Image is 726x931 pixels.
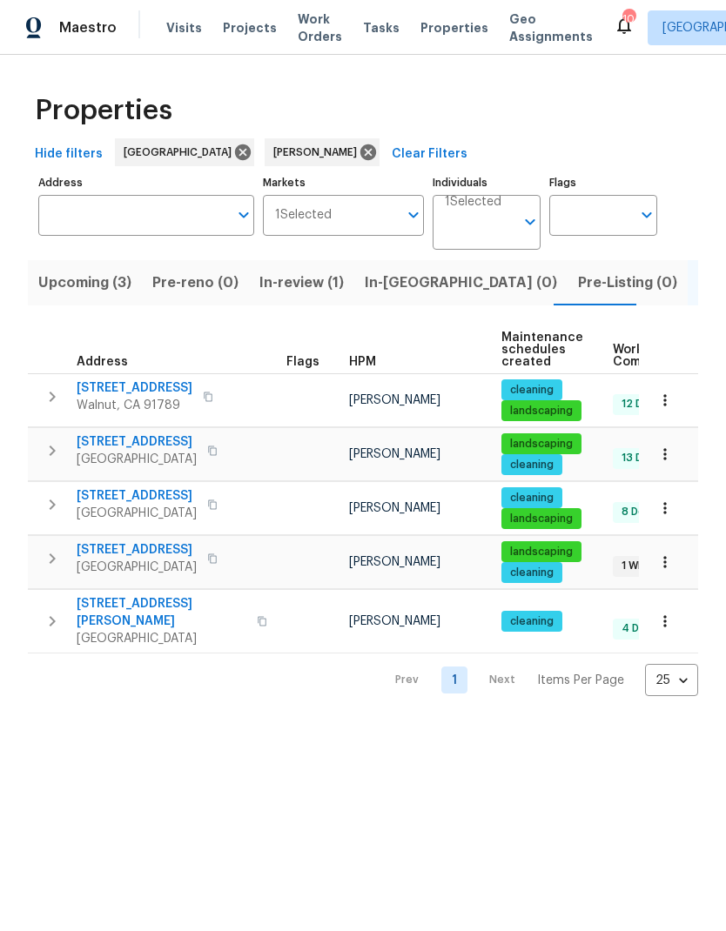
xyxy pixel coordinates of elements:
span: Work Order Completion [613,344,723,368]
span: [GEOGRAPHIC_DATA] [77,451,197,468]
span: landscaping [503,512,580,526]
span: 1 Selected [275,208,332,223]
span: 8 Done [615,505,665,519]
span: [GEOGRAPHIC_DATA] [124,144,239,161]
span: [STREET_ADDRESS] [77,379,192,397]
span: Maestro [59,19,117,37]
span: 1 WIP [615,559,654,573]
a: Goto page 1 [441,666,467,693]
label: Flags [549,177,657,188]
nav: Pagination Navigation [379,664,698,696]
label: Individuals [433,177,541,188]
span: In-review (1) [259,271,344,295]
span: Address [77,356,128,368]
button: Open [518,210,542,234]
span: cleaning [503,458,561,472]
span: Pre-Listing (0) [578,271,677,295]
button: Open [232,203,256,227]
span: [PERSON_NAME] [349,502,440,514]
span: [STREET_ADDRESS][PERSON_NAME] [77,595,246,630]
span: Pre-reno (0) [152,271,239,295]
span: [PERSON_NAME] [349,448,440,460]
span: [GEOGRAPHIC_DATA] [77,559,197,576]
button: Open [635,203,659,227]
span: Hide filters [35,144,103,165]
label: Address [38,177,254,188]
span: Properties [35,102,172,119]
span: Visits [166,19,202,37]
button: Open [401,203,426,227]
span: cleaning [503,566,561,580]
span: Upcoming (3) [38,271,131,295]
span: [GEOGRAPHIC_DATA] [77,630,246,647]
span: Walnut, CA 91789 [77,397,192,414]
span: landscaping [503,437,580,452]
span: [STREET_ADDRESS] [77,487,197,505]
span: [STREET_ADDRESS] [77,541,197,559]
span: Properties [420,19,488,37]
div: 10 [622,10,635,28]
span: 1 Selected [445,195,501,210]
span: HPM [349,356,376,368]
span: Clear Filters [392,144,467,165]
div: [GEOGRAPHIC_DATA] [115,138,254,166]
span: 12 Done [615,397,669,412]
span: 4 Done [615,621,666,636]
span: [PERSON_NAME] [349,556,440,568]
span: In-[GEOGRAPHIC_DATA] (0) [365,271,557,295]
div: 25 [645,658,698,703]
p: Items Per Page [537,672,624,689]
span: landscaping [503,404,580,419]
span: cleaning [503,614,561,629]
span: [PERSON_NAME] [273,144,364,161]
label: Markets [263,177,425,188]
span: Projects [223,19,277,37]
span: 13 Done [615,451,669,465]
span: [PERSON_NAME] [349,394,440,406]
span: [STREET_ADDRESS] [77,433,197,451]
span: Maintenance schedules created [501,332,583,368]
button: Hide filters [28,138,110,171]
span: cleaning [503,491,561,506]
span: landscaping [503,545,580,559]
span: cleaning [503,383,561,398]
span: [PERSON_NAME] [349,615,440,627]
span: Geo Assignments [509,10,593,45]
span: [GEOGRAPHIC_DATA] [77,505,197,522]
span: Flags [286,356,319,368]
span: Tasks [363,22,400,34]
div: [PERSON_NAME] [265,138,380,166]
button: Clear Filters [385,138,474,171]
span: Work Orders [298,10,342,45]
